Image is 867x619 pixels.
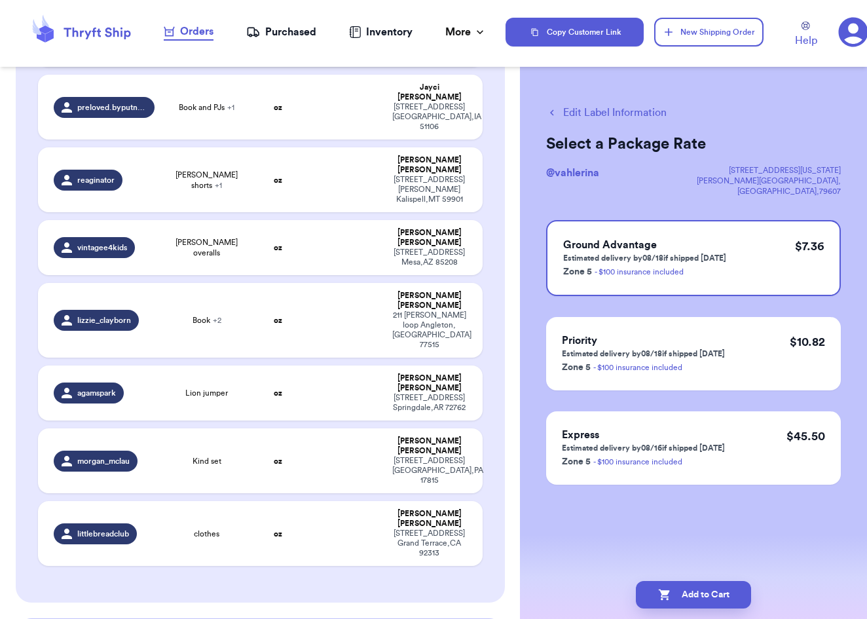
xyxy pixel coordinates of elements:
h2: Select a Package Rate [546,134,841,155]
span: Express [562,430,599,440]
a: Orders [164,24,213,41]
strong: oz [274,457,282,465]
span: Kind set [193,456,221,466]
p: Estimated delivery by 08/18 if shipped [DATE] [562,348,725,359]
p: $ 7.36 [795,237,824,255]
strong: oz [274,176,282,184]
div: Orders [164,24,213,39]
a: Purchased [246,24,316,40]
span: [PERSON_NAME] overalls [170,237,244,258]
strong: oz [274,103,282,111]
p: $ 10.82 [790,333,825,351]
a: - $100 insurance included [593,458,682,466]
span: preloved.byputnam [77,102,147,113]
a: - $100 insurance included [593,364,682,371]
span: @ vahlerina [546,168,599,178]
span: Zone 5 [562,457,591,466]
strong: oz [274,244,282,252]
span: littlebreadclub [77,529,129,539]
span: lizzie_clayborn [77,315,131,326]
span: agamspark [77,388,116,398]
span: + 1 [227,103,234,111]
button: Edit Label Information [546,105,667,121]
div: [PERSON_NAME] [PERSON_NAME] [392,155,466,175]
span: reaginator [77,175,115,185]
strong: oz [274,316,282,324]
div: [STREET_ADDRESS] Grand Terrace , CA 92313 [392,529,466,558]
strong: oz [274,389,282,397]
p: Estimated delivery by 08/18 if shipped [DATE] [563,253,726,263]
div: [STREET_ADDRESS][US_STATE] [599,165,841,176]
span: Lion jumper [185,388,228,398]
span: Book and PJs [179,102,234,113]
div: [STREET_ADDRESS][PERSON_NAME] Kalispell , MT 59901 [392,175,466,204]
p: $ 45.50 [786,427,825,445]
span: Zone 5 [563,267,592,276]
a: Help [795,22,817,48]
div: [PERSON_NAME] [PERSON_NAME] [392,228,466,248]
div: [STREET_ADDRESS] [GEOGRAPHIC_DATA] , IA 51106 [392,102,466,132]
button: Add to Cart [636,581,751,609]
div: [PERSON_NAME][GEOGRAPHIC_DATA] , [GEOGRAPHIC_DATA] , 79607 [599,176,841,197]
span: + 2 [213,316,221,324]
span: Ground Advantage [563,240,657,250]
div: [PERSON_NAME] [PERSON_NAME] [392,509,466,529]
div: [STREET_ADDRESS] Springdale , AR 72762 [392,393,466,413]
div: Jayci [PERSON_NAME] [392,83,466,102]
span: Help [795,33,817,48]
span: Zone 5 [562,363,591,372]
span: clothes [194,529,219,539]
span: Book [193,315,221,326]
button: Copy Customer Link [506,18,643,47]
div: More [445,24,487,40]
span: morgan_mclau [77,456,130,466]
div: [STREET_ADDRESS] [GEOGRAPHIC_DATA] , PA 17815 [392,456,466,485]
div: [PERSON_NAME] [PERSON_NAME] [392,373,466,393]
span: [PERSON_NAME] shorts [170,170,244,191]
a: - $100 insurance included [595,268,684,276]
button: New Shipping Order [654,18,764,47]
div: [PERSON_NAME] [PERSON_NAME] [392,291,466,310]
span: + 1 [215,181,222,189]
a: Inventory [349,24,413,40]
span: Priority [562,335,597,346]
div: [STREET_ADDRESS] Mesa , AZ 85208 [392,248,466,267]
strong: oz [274,530,282,538]
div: 211 [PERSON_NAME] loop Angleton , [GEOGRAPHIC_DATA] 77515 [392,310,466,350]
span: vintagee4kids [77,242,127,253]
p: Estimated delivery by 08/16 if shipped [DATE] [562,443,725,453]
div: [PERSON_NAME] [PERSON_NAME] [392,436,466,456]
